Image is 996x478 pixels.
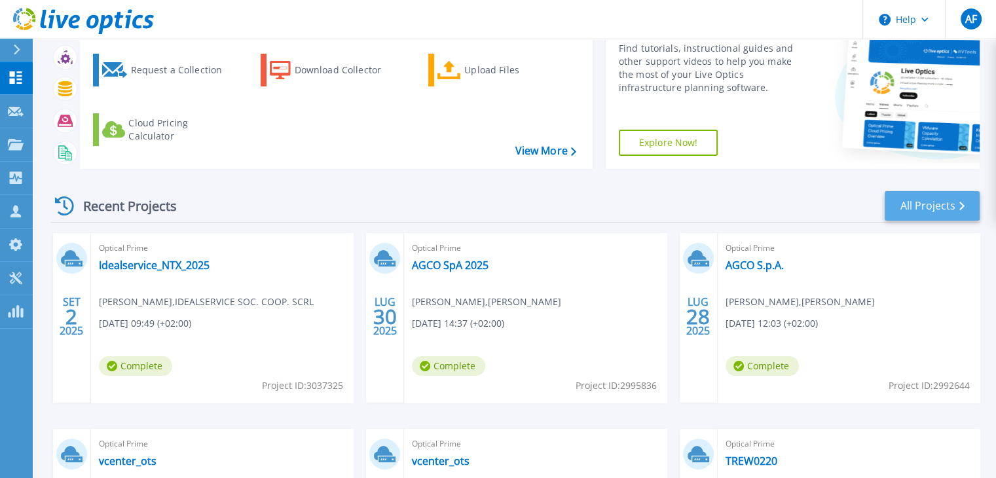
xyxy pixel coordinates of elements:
[428,54,574,86] a: Upload Files
[726,356,799,376] span: Complete
[412,259,489,272] a: AGCO SpA 2025
[412,295,561,309] span: [PERSON_NAME] , [PERSON_NAME]
[686,293,710,340] div: LUG 2025
[412,316,504,331] span: [DATE] 14:37 (+02:00)
[464,57,569,83] div: Upload Files
[412,454,470,468] a: vcenter_ots
[965,14,976,24] span: AF
[373,293,397,340] div: LUG 2025
[99,241,345,255] span: Optical Prime
[726,241,972,255] span: Optical Prime
[130,57,235,83] div: Request a Collection
[885,191,980,221] a: All Projects
[65,311,77,322] span: 2
[99,454,157,468] a: vcenter_ots
[726,259,784,272] a: AGCO S.p.A.
[412,356,485,376] span: Complete
[726,437,972,451] span: Optical Prime
[373,311,397,322] span: 30
[128,117,233,143] div: Cloud Pricing Calculator
[619,130,718,156] a: Explore Now!
[515,145,576,157] a: View More
[93,113,239,146] a: Cloud Pricing Calculator
[412,437,658,451] span: Optical Prime
[50,190,194,222] div: Recent Projects
[412,241,658,255] span: Optical Prime
[99,437,345,451] span: Optical Prime
[576,378,657,393] span: Project ID: 2995836
[686,311,710,322] span: 28
[889,378,970,393] span: Project ID: 2992644
[93,54,239,86] a: Request a Collection
[619,42,807,94] div: Find tutorials, instructional guides and other support videos to help you make the most of your L...
[99,259,210,272] a: Idealservice_NTX_2025
[295,57,399,83] div: Download Collector
[99,356,172,376] span: Complete
[59,293,84,340] div: SET 2025
[262,378,343,393] span: Project ID: 3037325
[726,316,818,331] span: [DATE] 12:03 (+02:00)
[99,295,314,309] span: [PERSON_NAME] , IDEALSERVICE SOC. COOP. SCRL
[726,454,777,468] a: TREW0220
[99,316,191,331] span: [DATE] 09:49 (+02:00)
[261,54,407,86] a: Download Collector
[726,295,875,309] span: [PERSON_NAME] , [PERSON_NAME]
